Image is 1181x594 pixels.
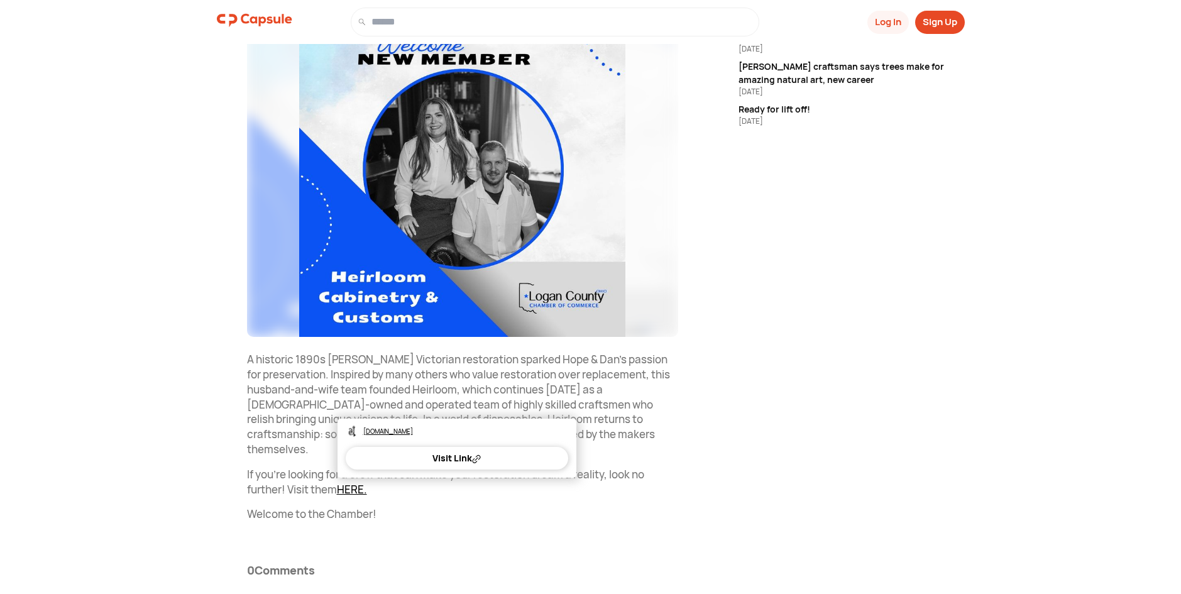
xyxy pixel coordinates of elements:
[247,562,315,579] div: 0 Comments
[247,507,678,522] p: Welcome to the Chamber!
[217,8,292,36] a: logo
[247,11,678,338] img: resizeImage
[739,86,965,97] div: [DATE]
[247,467,678,497] p: If you're looking for a crew that can make your restoration dream a reality, look no further! Vis...
[739,60,965,86] div: [PERSON_NAME] craftsman says trees make for amazing natural art, new career
[432,453,481,463] div: Visit Link
[346,425,358,437] img: icon
[217,8,292,33] img: logo
[363,427,413,436] p: [DOMAIN_NAME]
[337,482,367,497] a: HERE.
[739,43,965,55] div: [DATE]
[739,102,965,116] div: Ready for lift off!
[739,116,965,127] div: [DATE]
[915,11,965,34] button: Sign Up
[247,352,678,457] p: A historic 1890s [PERSON_NAME] Victorian restoration sparked Hope & Dan's passion for preservatio...
[867,11,909,34] button: Log In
